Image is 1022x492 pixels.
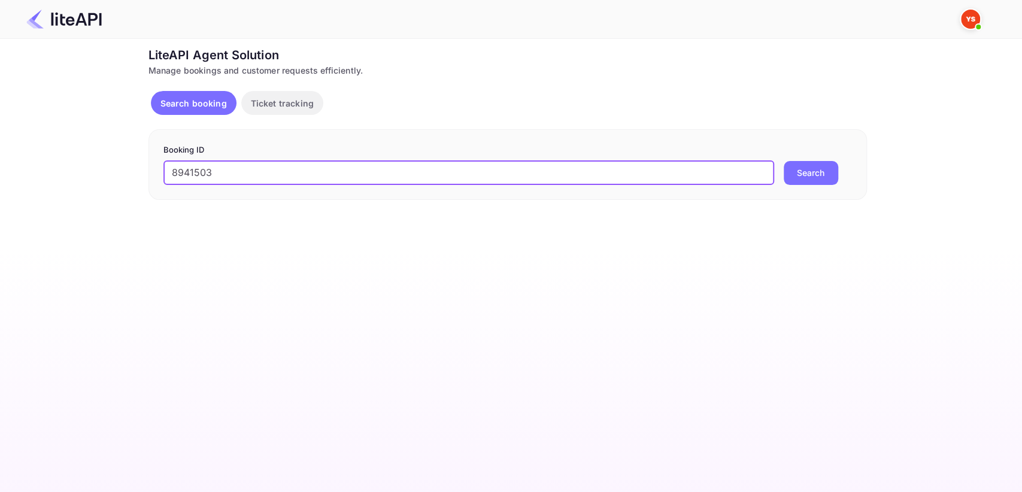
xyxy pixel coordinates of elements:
[251,97,314,110] p: Ticket tracking
[163,144,852,156] p: Booking ID
[160,97,227,110] p: Search booking
[784,161,838,185] button: Search
[961,10,980,29] img: Yandex Support
[148,64,867,77] div: Manage bookings and customer requests efficiently.
[163,161,774,185] input: Enter Booking ID (e.g., 63782194)
[26,10,102,29] img: LiteAPI Logo
[148,46,867,64] div: LiteAPI Agent Solution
